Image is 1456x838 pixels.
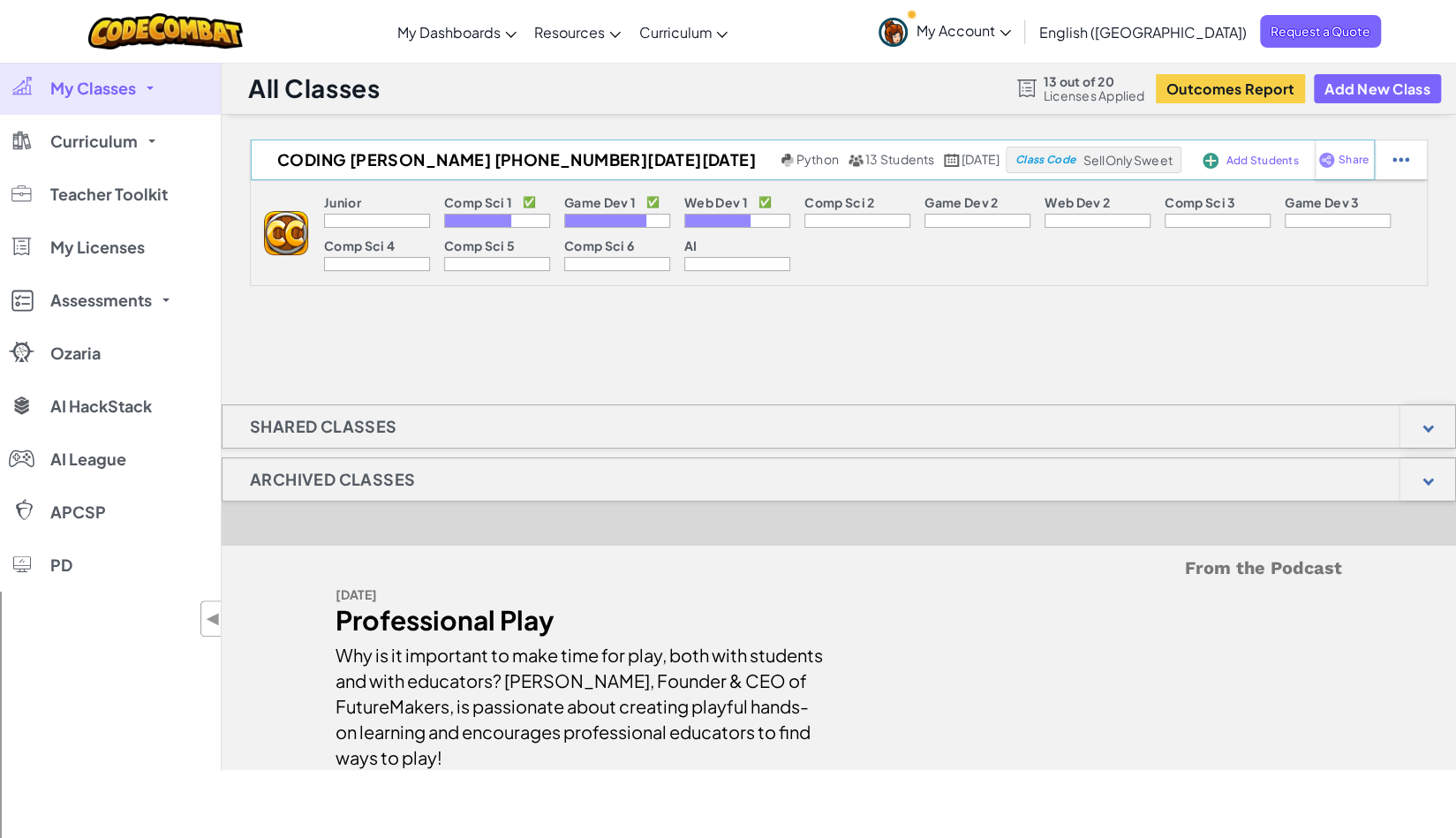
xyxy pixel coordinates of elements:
[7,118,1449,134] div: Move To ...
[251,147,1006,173] a: CODING [PERSON_NAME] [PHONE_NUMBER][DATE][DATE] Python 13 Students [DATE]
[1226,155,1298,166] span: Add Students
[1314,74,1441,103] button: Add New Class
[1044,88,1145,102] span: Licenses Applied
[50,239,145,255] span: My Licenses
[781,154,795,167] img: python.png
[630,8,736,56] a: Curriculum
[1260,15,1381,48] a: Request a Quote
[870,4,1020,59] a: My Account
[1339,155,1369,165] span: Share
[1030,8,1256,56] a: English ([GEOGRAPHIC_DATA])
[50,133,138,149] span: Curriculum
[796,151,839,167] span: Python
[50,345,101,361] span: Ozaria
[397,23,501,42] span: My Dashboards
[251,147,777,173] h2: CODING [PERSON_NAME] [PHONE_NUMBER][DATE][DATE]
[50,292,152,308] span: Assessments
[7,7,1449,23] div: Sort A > Z
[944,154,960,167] img: calendar.svg
[7,39,1449,55] div: Move To ...
[638,23,712,42] span: Curriculum
[865,151,935,167] span: 13 Students
[7,87,1449,102] div: Sign out
[50,80,136,96] span: My Classes
[50,186,168,202] span: Teacher Toolkit
[917,21,1011,40] span: My Account
[50,398,152,414] span: AI HackStack
[7,102,1449,118] div: Rename
[1039,23,1247,42] span: English ([GEOGRAPHIC_DATA])
[1083,152,1172,168] span: SellOnlySweet
[848,154,864,167] img: MultipleUsers.png
[7,23,1449,39] div: Sort New > Old
[879,18,908,47] img: avatar
[7,55,1449,71] div: Delete
[1044,74,1145,88] span: 13 out of 20
[1156,74,1305,103] button: Outcomes Report
[206,606,221,631] span: ◀
[1318,152,1335,168] img: IconShare_Purple.svg
[1015,155,1075,165] span: Class Code
[962,151,1000,167] span: [DATE]
[248,72,380,105] h1: All Classes
[88,13,243,49] img: CodeCombat logo
[389,8,525,56] a: My Dashboards
[7,71,1449,87] div: Options
[50,451,126,467] span: AI League
[1203,153,1218,169] img: IconAddStudents.svg
[534,23,605,42] span: Resources
[525,8,630,56] a: Resources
